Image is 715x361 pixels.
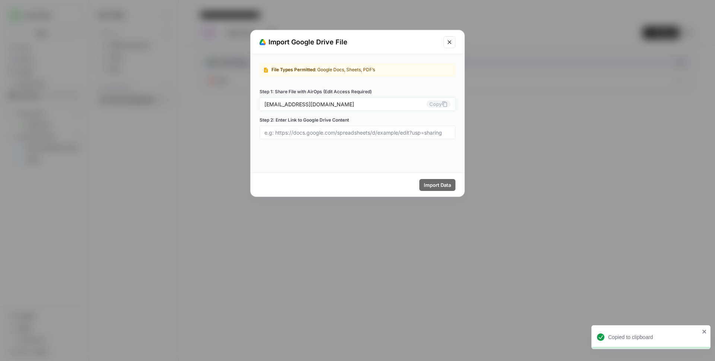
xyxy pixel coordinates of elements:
[419,179,455,191] button: Import Data
[260,37,439,47] div: Import Google Drive File
[444,36,455,48] button: Close modal
[426,100,451,108] button: Copy
[702,329,707,335] button: close
[260,88,455,95] label: Step 1: Share File with AirOps (Edit Access Required)
[424,181,451,189] span: Import Data
[271,67,315,72] span: File Types Permitted
[260,117,455,123] label: Step 2: Enter Link to Google Drive Content
[264,129,451,136] input: e.g: https://docs.google.com/spreadsheets/d/example/edit?usp=sharing
[315,67,375,72] span: : Google Docs, Sheets, PDF’s
[608,333,700,341] div: Copied to clipboard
